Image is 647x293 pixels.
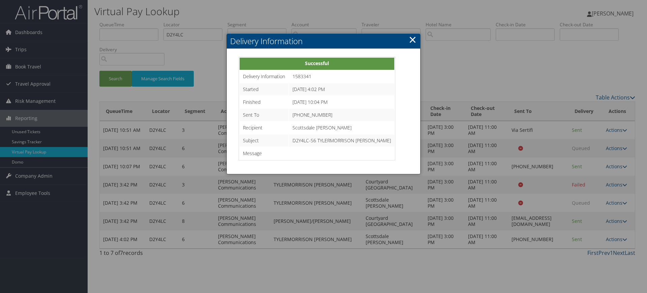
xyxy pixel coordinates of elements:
[240,135,288,147] td: Subject
[240,109,288,121] td: Sent To
[240,83,288,95] td: Started
[240,122,288,134] td: Recipient
[240,70,288,83] td: Delivery Information
[240,147,288,159] td: Message
[289,83,394,95] td: [DATE] 4:02 PM
[409,33,417,46] a: Close
[289,70,394,83] td: 1583341
[289,109,394,121] td: [PHONE_NUMBER]
[227,34,420,49] h2: Delivery Information
[240,58,394,70] th: Successful
[289,135,394,147] td: D2Y4LC-S6 TYLERMORRISON [PERSON_NAME]
[240,96,288,108] td: Finished
[289,96,394,108] td: [DATE] 10:04 PM
[289,122,394,134] td: Scottsdale [PERSON_NAME]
